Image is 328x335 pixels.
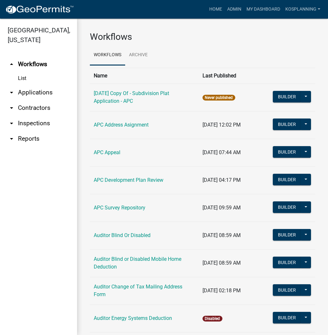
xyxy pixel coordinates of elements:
span: [DATE] 12:02 PM [203,122,241,128]
span: [DATE] 08:59 AM [203,232,241,238]
a: [DATE] Copy Of - Subdivision Plat Application - APC [94,90,169,104]
i: arrow_drop_down [8,135,15,143]
a: My Dashboard [244,3,283,15]
i: arrow_drop_up [8,60,15,68]
button: Builder [273,146,301,158]
a: Auditor Blind Or Disabled [94,232,151,238]
a: Home [207,3,225,15]
a: APC Address Asignment [94,122,149,128]
button: Builder [273,91,301,102]
button: Builder [273,229,301,241]
a: Admin [225,3,244,15]
button: Builder [273,257,301,268]
i: arrow_drop_down [8,104,15,112]
span: [DATE] 09:59 AM [203,205,241,211]
button: Builder [273,119,301,130]
a: Auditor Blind or Disabled Mobile Home Deduction [94,256,181,270]
i: arrow_drop_down [8,119,15,127]
span: [DATE] 07:44 AM [203,149,241,155]
a: Archive [125,45,151,66]
a: Auditor Change of Tax Mailing Address Form [94,284,182,297]
button: Builder [273,284,301,296]
a: kosplanning [283,3,323,15]
span: Never published [203,95,235,101]
a: APC Survey Repository [94,205,145,211]
i: arrow_drop_down [8,89,15,96]
a: APC Appeal [94,149,120,155]
h3: Workflows [90,31,315,42]
a: APC Development Plan Review [94,177,163,183]
span: [DATE] 02:18 PM [203,287,241,294]
th: Last Published [199,68,269,84]
button: Builder [273,174,301,185]
span: Disabled [203,316,222,322]
th: Name [90,68,199,84]
button: Builder [273,312,301,323]
button: Builder [273,201,301,213]
span: [DATE] 04:17 PM [203,177,241,183]
a: Auditor Energy Systems Deduction [94,315,172,321]
a: Workflows [90,45,125,66]
span: [DATE] 08:59 AM [203,260,241,266]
